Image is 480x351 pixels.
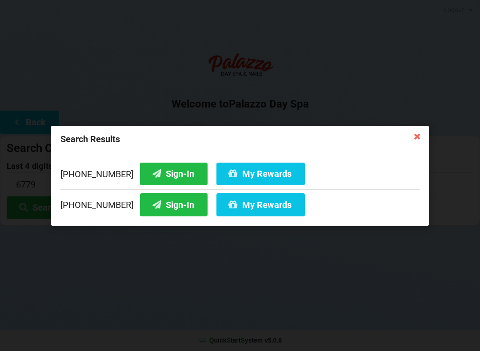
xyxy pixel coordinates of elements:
button: My Rewards [216,193,305,216]
div: [PHONE_NUMBER] [60,189,420,216]
button: My Rewards [216,162,305,185]
button: Sign-In [140,162,208,185]
button: Sign-In [140,193,208,216]
div: [PHONE_NUMBER] [60,162,420,189]
div: Search Results [51,126,429,153]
